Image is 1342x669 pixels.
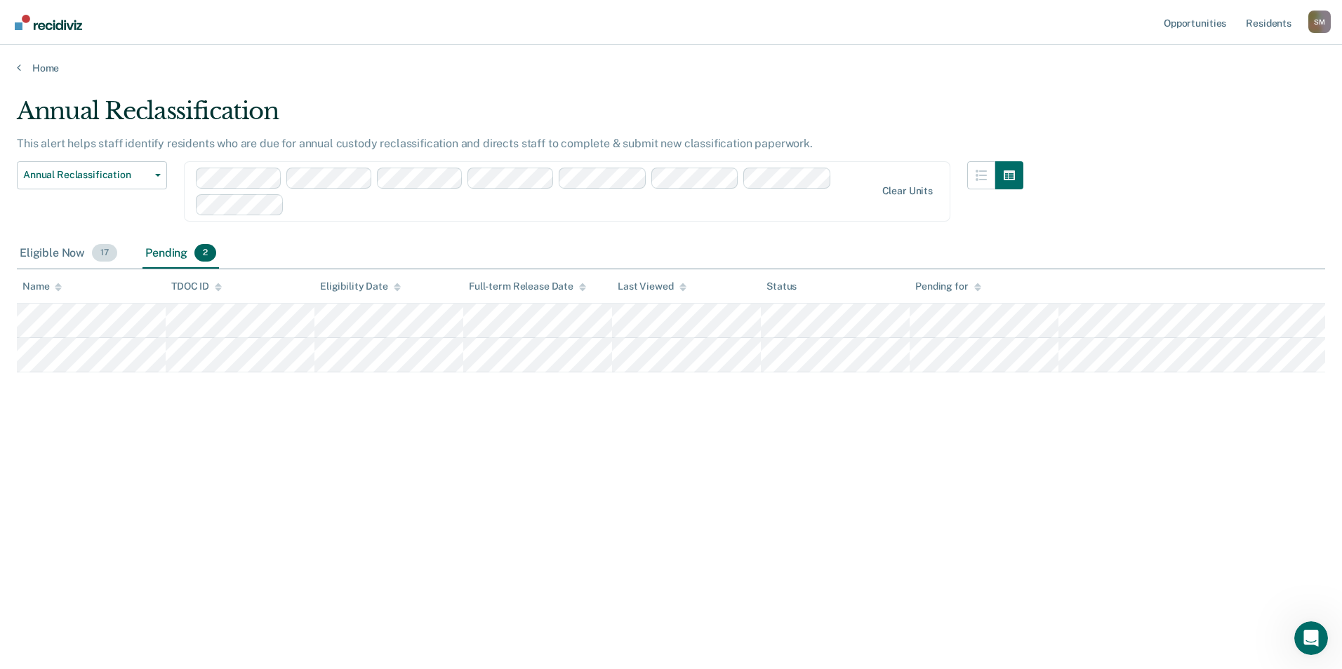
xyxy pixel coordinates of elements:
[17,137,813,150] p: This alert helps staff identify residents who are due for annual custody reclassification and dir...
[17,97,1023,137] div: Annual Reclassification
[766,281,797,292] div: Status
[142,238,219,269] div: Pending2
[618,281,686,292] div: Last Viewed
[15,15,82,30] img: Recidiviz
[17,161,167,189] button: Annual Reclassification
[1308,11,1331,33] button: Profile dropdown button
[17,62,1325,74] a: Home
[22,281,62,292] div: Name
[915,281,981,292] div: Pending for
[171,281,222,292] div: TDOC ID
[1308,11,1331,33] div: S M
[92,244,117,262] span: 17
[23,169,150,181] span: Annual Reclassification
[469,281,586,292] div: Full-term Release Date
[194,244,216,262] span: 2
[17,238,120,269] div: Eligible Now17
[882,185,934,197] div: Clear units
[1294,621,1328,655] iframe: Intercom live chat
[320,281,401,292] div: Eligibility Date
